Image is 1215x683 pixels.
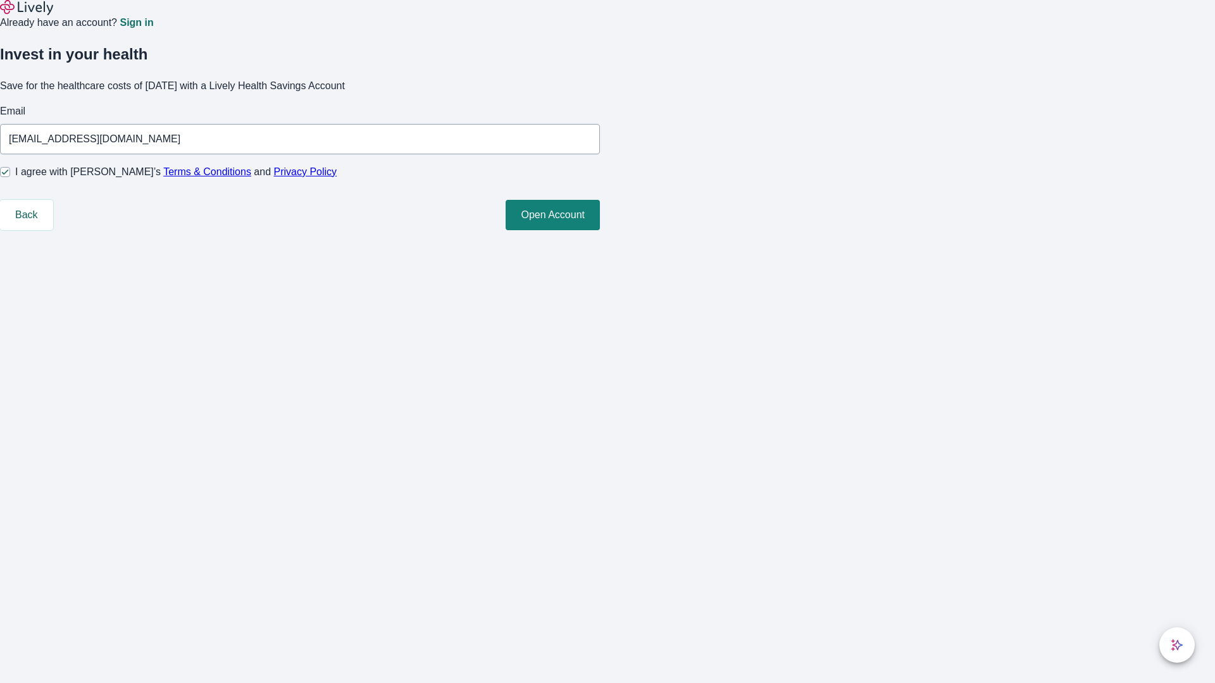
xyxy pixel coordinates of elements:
button: chat [1159,627,1195,663]
span: I agree with [PERSON_NAME]’s and [15,164,337,180]
a: Terms & Conditions [163,166,251,177]
button: Open Account [506,200,600,230]
svg: Lively AI Assistant [1171,639,1183,651]
a: Privacy Policy [274,166,337,177]
a: Sign in [120,18,153,28]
